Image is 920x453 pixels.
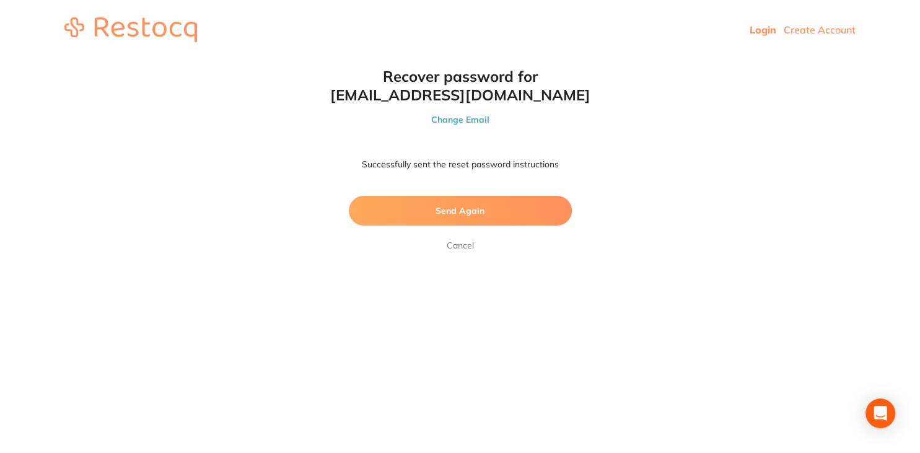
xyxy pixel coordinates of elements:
div: Open Intercom Messenger [865,398,895,428]
h1: Recover password for [EMAIL_ADDRESS][DOMAIN_NAME] [324,67,597,104]
p: Successfully sent the reset password instructions [349,159,572,171]
button: Send Again [349,196,572,226]
a: Create Account [784,24,856,36]
a: Login [750,24,776,36]
img: restocq_logo.svg [64,17,197,42]
button: Change Email [324,114,597,125]
span: Send Again [436,205,484,216]
a: Cancel [444,238,476,253]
